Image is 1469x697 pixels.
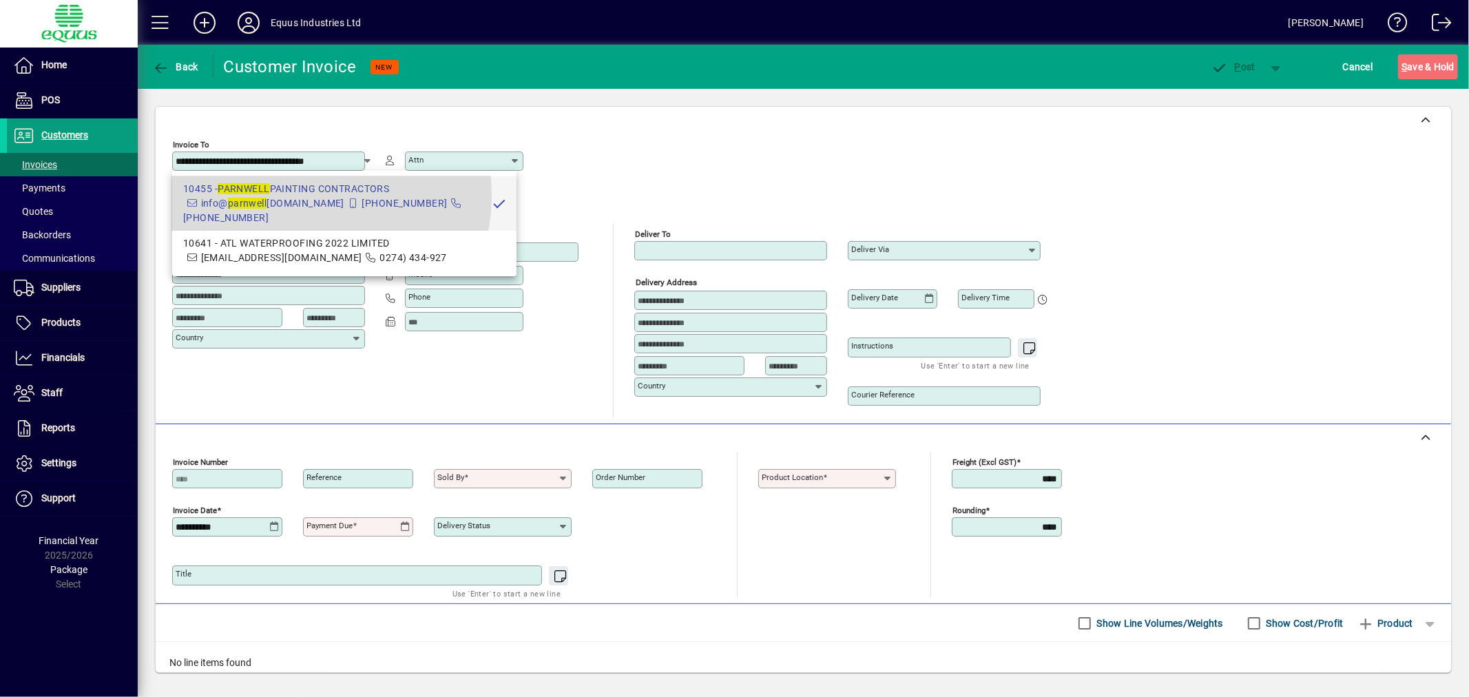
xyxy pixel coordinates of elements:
[1402,61,1407,72] span: S
[1421,3,1452,48] a: Logout
[271,12,362,34] div: Equus Industries Ltd
[851,341,893,351] mat-label: Instructions
[41,282,81,293] span: Suppliers
[437,472,464,482] mat-label: Sold by
[50,564,87,575] span: Package
[306,472,342,482] mat-label: Reference
[41,387,63,398] span: Staff
[1289,12,1364,34] div: [PERSON_NAME]
[183,10,227,35] button: Add
[41,59,67,70] span: Home
[149,54,202,79] button: Back
[173,506,217,515] mat-label: Invoice date
[408,246,428,256] mat-label: Email
[921,357,1030,373] mat-hint: Use 'Enter' to start a new line
[635,229,671,239] mat-label: Deliver To
[14,183,65,194] span: Payments
[1264,616,1344,630] label: Show Cost/Profit
[437,521,490,530] mat-label: Delivery status
[14,253,95,264] span: Communications
[1377,3,1408,48] a: Knowledge Base
[638,381,665,391] mat-label: Country
[39,535,99,546] span: Financial Year
[41,94,60,105] span: POS
[7,83,138,118] a: POS
[7,376,138,410] a: Staff
[41,317,81,328] span: Products
[376,63,393,72] span: NEW
[851,245,889,254] mat-label: Deliver via
[1340,54,1377,79] button: Cancel
[224,56,357,78] div: Customer Invoice
[596,472,645,482] mat-label: Order number
[7,176,138,200] a: Payments
[1204,54,1262,79] button: Post
[961,293,1010,302] mat-label: Delivery time
[138,54,213,79] app-page-header-button: Back
[408,155,424,165] mat-label: Attn
[176,569,191,579] mat-label: Title
[408,269,433,279] mat-label: Mobile
[173,457,228,467] mat-label: Invoice number
[452,585,561,601] mat-hint: Use 'Enter' to start a new line
[7,48,138,83] a: Home
[408,292,430,302] mat-label: Phone
[1094,616,1223,630] label: Show Line Volumes/Weights
[851,390,915,399] mat-label: Courier Reference
[41,457,76,468] span: Settings
[7,411,138,446] a: Reports
[152,61,198,72] span: Back
[1357,612,1413,634] span: Product
[1351,611,1420,636] button: Product
[41,422,75,433] span: Reports
[41,129,88,141] span: Customers
[7,247,138,270] a: Communications
[41,492,76,503] span: Support
[1398,54,1458,79] button: Save & Hold
[227,10,271,35] button: Profile
[762,472,823,482] mat-label: Product location
[7,153,138,176] a: Invoices
[952,506,986,515] mat-label: Rounding
[7,223,138,247] a: Backorders
[1235,61,1241,72] span: P
[7,446,138,481] a: Settings
[1211,61,1256,72] span: ost
[851,293,898,302] mat-label: Delivery date
[7,271,138,305] a: Suppliers
[306,521,353,530] mat-label: Payment due
[346,219,368,241] button: Copy to Delivery address
[173,140,209,149] mat-label: Invoice To
[14,229,71,240] span: Backorders
[41,352,85,363] span: Financials
[1402,56,1455,78] span: ave & Hold
[14,206,53,217] span: Quotes
[176,333,203,342] mat-label: Country
[156,642,1451,684] div: No line items found
[1343,56,1373,78] span: Cancel
[7,306,138,340] a: Products
[7,341,138,375] a: Financials
[7,200,138,223] a: Quotes
[952,457,1017,467] mat-label: Freight (excl GST)
[14,159,57,170] span: Invoices
[7,481,138,516] a: Support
